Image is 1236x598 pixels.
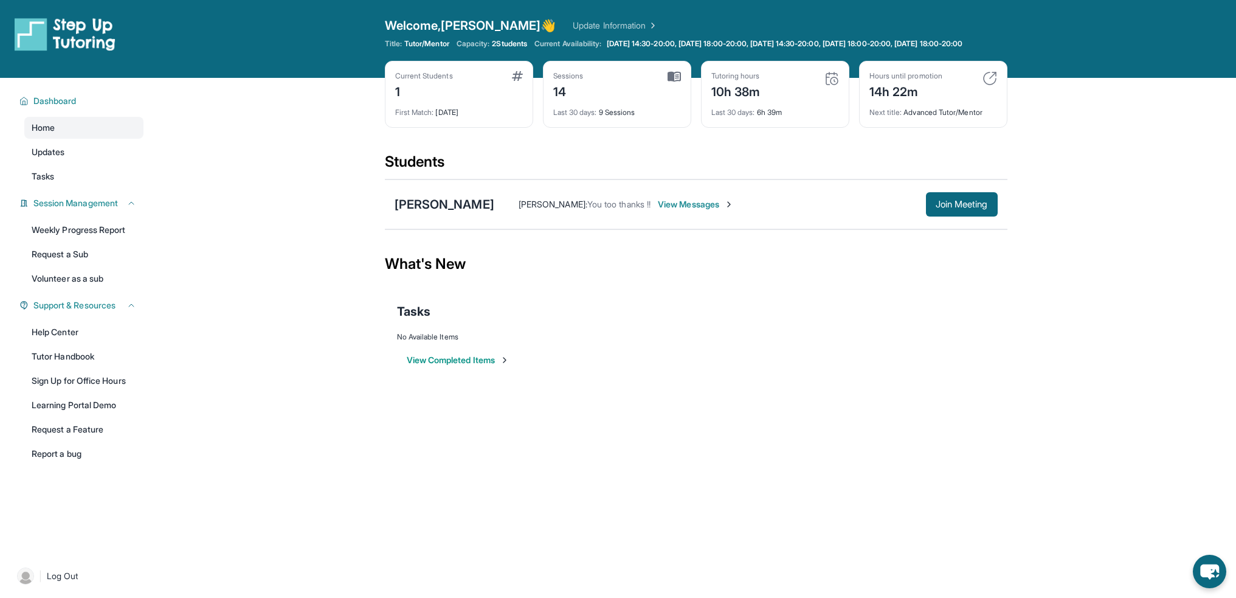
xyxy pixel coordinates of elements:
[724,200,734,209] img: Chevron-Right
[926,192,998,217] button: Join Meeting
[519,199,587,209] span: [PERSON_NAME] :
[534,39,601,49] span: Current Availability:
[39,569,42,583] span: |
[24,268,143,290] a: Volunteer as a sub
[47,570,78,582] span: Log Out
[33,95,77,107] span: Dashboard
[29,95,136,107] button: Dashboard
[397,303,430,320] span: Tasks
[395,108,434,117] span: First Match :
[385,237,1007,291] div: What's New
[711,108,755,117] span: Last 30 days :
[29,197,136,209] button: Session Management
[24,394,143,416] a: Learning Portal Demo
[407,354,509,366] button: View Completed Items
[711,100,839,117] div: 6h 39m
[869,81,942,100] div: 14h 22m
[24,321,143,343] a: Help Center
[869,100,997,117] div: Advanced Tutor/Mentor
[869,108,902,117] span: Next title :
[936,201,988,208] span: Join Meeting
[404,39,449,49] span: Tutor/Mentor
[385,152,1007,179] div: Students
[24,419,143,440] a: Request a Feature
[395,196,494,213] div: [PERSON_NAME]
[24,219,143,241] a: Weekly Progress Report
[711,71,761,81] div: Tutoring hours
[397,332,995,342] div: No Available Items
[24,370,143,392] a: Sign Up for Office Hours
[395,81,453,100] div: 1
[12,563,143,589] a: |Log Out
[492,39,527,49] span: 2 Students
[24,141,143,163] a: Updates
[587,199,651,209] span: You too thanks !!
[24,243,143,265] a: Request a Sub
[658,198,734,210] span: View Messages
[33,299,116,311] span: Support & Resources
[24,165,143,187] a: Tasks
[553,81,584,100] div: 14
[385,17,556,34] span: Welcome, [PERSON_NAME] 👋
[457,39,490,49] span: Capacity:
[32,122,55,134] span: Home
[607,39,963,49] span: [DATE] 14:30-20:00, [DATE] 18:00-20:00, [DATE] 14:30-20:00, [DATE] 18:00-20:00, [DATE] 18:00-20:00
[395,100,523,117] div: [DATE]
[604,39,965,49] a: [DATE] 14:30-20:00, [DATE] 18:00-20:00, [DATE] 14:30-20:00, [DATE] 18:00-20:00, [DATE] 18:00-20:00
[646,19,658,32] img: Chevron Right
[573,19,658,32] a: Update Information
[1193,555,1226,588] button: chat-button
[32,146,65,158] span: Updates
[553,108,597,117] span: Last 30 days :
[869,71,942,81] div: Hours until promotion
[553,100,681,117] div: 9 Sessions
[668,71,681,82] img: card
[33,197,118,209] span: Session Management
[17,568,34,585] img: user-img
[824,71,839,86] img: card
[982,71,997,86] img: card
[24,346,143,367] a: Tutor Handbook
[24,117,143,139] a: Home
[29,299,136,311] button: Support & Resources
[553,71,584,81] div: Sessions
[711,81,761,100] div: 10h 38m
[15,17,116,51] img: logo
[32,170,54,183] span: Tasks
[395,71,453,81] div: Current Students
[385,39,402,49] span: Title:
[512,71,523,81] img: card
[24,443,143,465] a: Report a bug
